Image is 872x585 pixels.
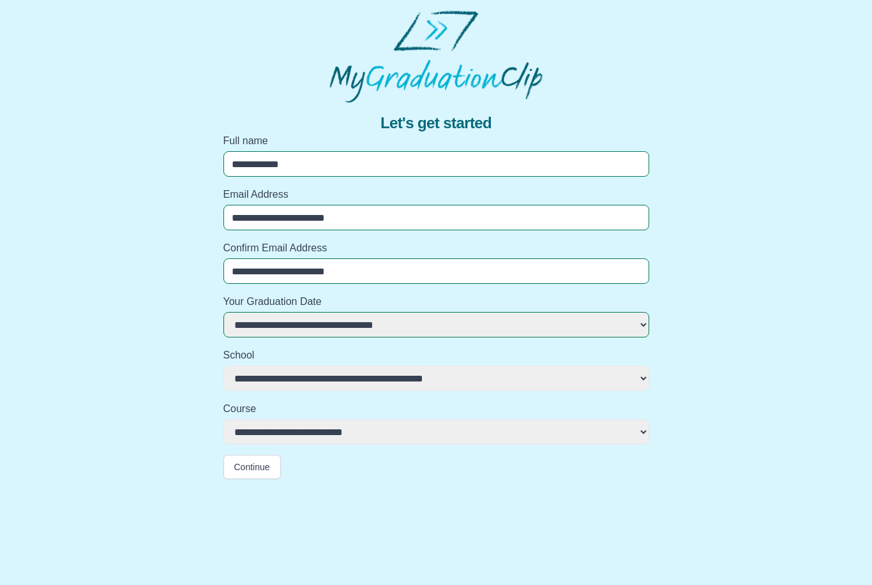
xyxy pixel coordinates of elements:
label: Your Graduation Date [223,294,649,309]
label: Course [223,401,649,417]
label: School [223,348,649,363]
span: Let's get started [380,113,492,133]
label: Confirm Email Address [223,241,649,256]
label: Email Address [223,187,649,202]
button: Continue [223,455,281,479]
img: MyGraduationClip [329,10,543,103]
label: Full name [223,133,649,149]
